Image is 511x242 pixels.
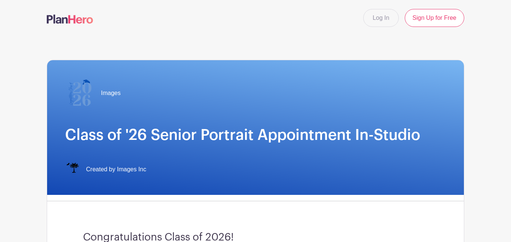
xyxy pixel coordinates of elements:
[65,78,95,108] img: 2026%20logo%20(2).png
[47,15,93,24] img: logo-507f7623f17ff9eddc593b1ce0a138ce2505c220e1c5a4e2b4648c50719b7d32.svg
[405,9,464,27] a: Sign Up for Free
[363,9,398,27] a: Log In
[65,126,446,144] h1: Class of '26 Senior Portrait Appointment In-Studio
[86,165,146,174] span: Created by Images Inc
[101,89,120,98] span: Images
[65,162,80,177] img: IMAGES%20logo%20transparenT%20PNG%20s.png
